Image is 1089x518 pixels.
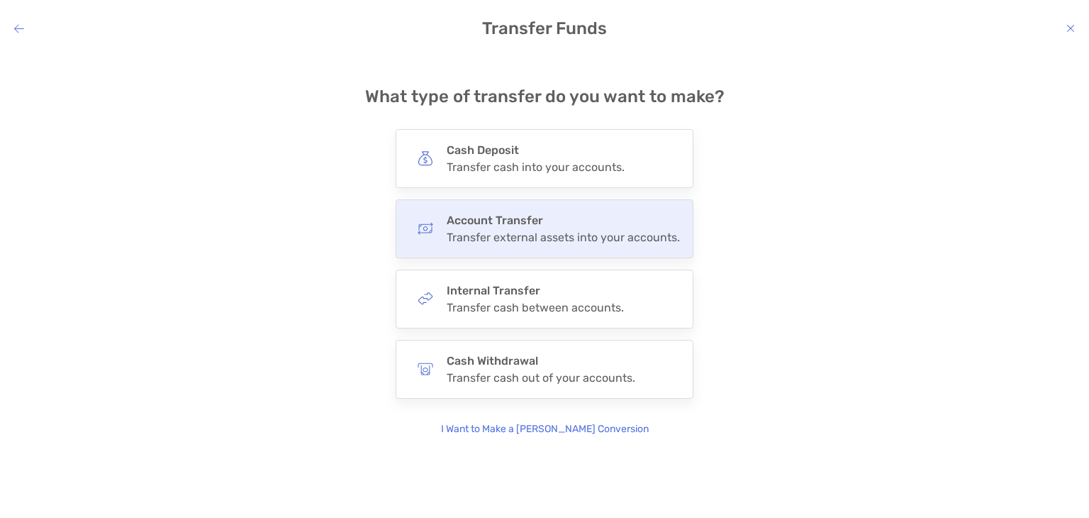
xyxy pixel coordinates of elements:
img: button icon [418,150,433,166]
img: button icon [418,361,433,377]
h4: Cash Withdrawal [447,354,635,368]
img: button icon [418,291,433,307]
div: Transfer cash out of your accounts. [447,371,635,385]
div: Transfer external assets into your accounts. [447,231,680,244]
h4: Account Transfer [447,214,680,227]
div: Transfer cash into your accounts. [447,160,625,174]
h4: Internal Transfer [447,284,624,297]
h4: What type of transfer do you want to make? [365,87,725,106]
p: I Want to Make a [PERSON_NAME] Conversion [441,421,649,437]
h4: Cash Deposit [447,143,625,157]
div: Transfer cash between accounts. [447,301,624,314]
img: button icon [418,221,433,236]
